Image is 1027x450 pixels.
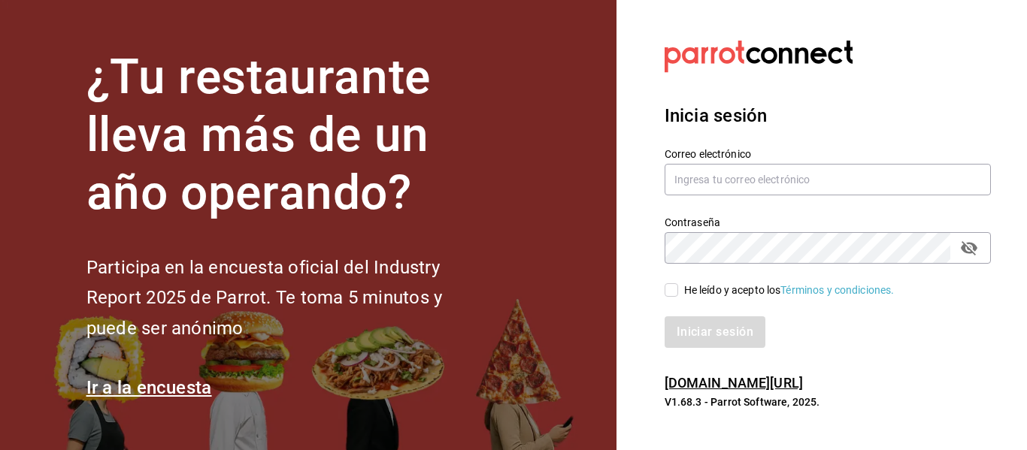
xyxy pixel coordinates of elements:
label: Contraseña [665,217,991,228]
div: He leído y acepto los [684,282,895,298]
h3: Inicia sesión [665,102,991,129]
p: V1.68.3 - Parrot Software, 2025. [665,394,991,409]
h1: ¿Tu restaurante lleva más de un año operando? [86,49,492,222]
button: passwordField [956,235,982,261]
a: [DOMAIN_NAME][URL] [665,375,803,391]
input: Ingresa tu correo electrónico [665,164,991,195]
a: Ir a la encuesta [86,377,212,398]
label: Correo electrónico [665,149,991,159]
a: Términos y condiciones. [780,284,894,296]
h2: Participa en la encuesta oficial del Industry Report 2025 de Parrot. Te toma 5 minutos y puede se... [86,252,492,344]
